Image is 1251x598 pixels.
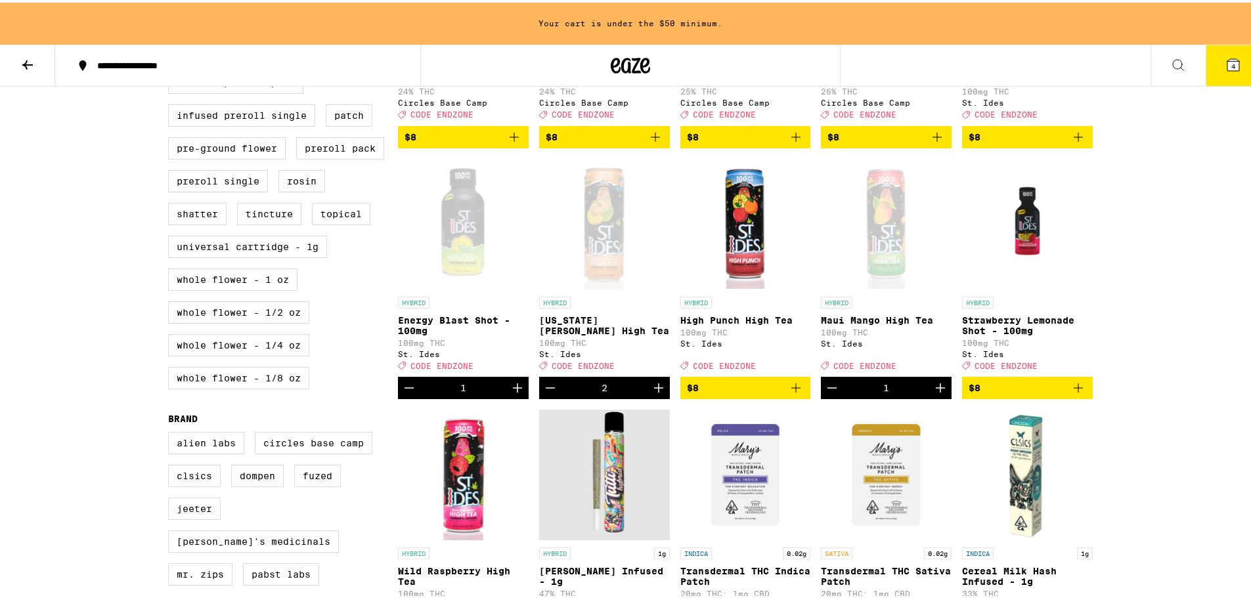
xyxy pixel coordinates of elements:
img: Mary's Medicinals - Transdermal THC Indica Patch [680,407,811,538]
span: $8 [827,129,839,140]
p: HYBRID [398,294,429,306]
p: 1g [654,545,670,557]
p: HYBRID [962,294,994,306]
span: CODE ENDZONE [833,108,896,117]
p: Wild Raspberry High Tea [398,563,529,584]
label: Whole Flower - 1/4 oz [168,331,309,354]
p: High Punch High Tea [680,312,811,323]
p: Strawberry Lemonade Shot - 100mg [962,312,1093,333]
p: [US_STATE][PERSON_NAME] High Tea [539,312,670,333]
button: Add to bag [962,123,1093,146]
button: Add to bag [821,123,952,146]
button: Add to bag [398,123,529,146]
p: INDICA [962,545,994,557]
label: Pre-ground Flower [168,135,286,157]
p: Maui Mango High Tea [821,312,952,323]
label: Universal Cartridge - 1g [168,233,327,255]
label: Tincture [237,200,301,223]
label: Alien Labs [168,429,244,452]
p: HYBRID [680,294,712,306]
label: Jeeter [168,495,221,517]
label: Patch [326,102,372,124]
label: Mr. Zips [168,561,232,583]
label: Pabst Labs [243,561,319,583]
button: Add to bag [680,374,811,396]
p: 1g [1077,545,1093,557]
p: 100mg THC [398,587,529,595]
label: [PERSON_NAME]'s Medicinals [168,528,339,550]
div: 1 [460,380,466,391]
p: 100mg THC [539,336,670,345]
button: Increment [929,374,952,396]
img: CLSICS - Cereal Milk Hash Infused - 1g [962,407,1093,538]
img: Mary's Medicinals - Transdermal THC Sativa Patch [821,407,952,538]
label: Fuzed [294,462,341,484]
label: Preroll Pack [296,135,384,157]
button: Add to bag [680,123,811,146]
div: St. Ides [398,347,529,356]
p: 20mg THC: 1mg CBD [680,587,811,595]
button: Decrement [539,374,561,396]
span: Hi. Need any help? [8,9,95,20]
div: Circles Base Camp [539,96,670,104]
label: Shatter [168,200,227,223]
p: 100mg THC [680,326,811,334]
p: Cereal Milk Hash Infused - 1g [962,563,1093,584]
span: CODE ENDZONE [410,359,473,368]
span: CODE ENDZONE [975,108,1038,117]
span: 4 [1231,60,1235,68]
span: $8 [969,380,980,391]
div: Circles Base Camp [398,96,529,104]
p: 100mg THC [962,336,1093,345]
span: CODE ENDZONE [975,359,1038,368]
div: 2 [602,380,607,391]
p: 20mg THC: 1mg CBD [821,587,952,595]
div: St. Ides [539,347,670,356]
p: [PERSON_NAME] Infused - 1g [539,563,670,584]
p: 0.02g [783,545,810,557]
div: St. Ides [962,96,1093,104]
label: Whole Flower - 1/8 oz [168,364,309,387]
label: Rosin [278,167,325,190]
p: SATIVA [821,545,852,557]
span: $8 [687,129,699,140]
p: 0.02g [924,545,952,557]
button: Decrement [821,374,843,396]
img: Tutti - Cali Haze Infused - 1g [539,407,670,538]
div: St. Ides [680,337,811,345]
img: St. Ides - Strawberry Lemonade Shot - 100mg [962,156,1093,288]
img: St. Ides - High Punch High Tea [680,156,811,288]
a: Open page for Energy Blast Shot - 100mg from St. Ides [398,156,529,374]
p: 100mg THC [821,326,952,334]
a: Open page for High Punch High Tea from St. Ides [680,156,811,374]
button: Increment [647,374,670,396]
div: 1 [883,380,889,391]
span: CODE ENDZONE [693,359,756,368]
legend: Brand [168,411,198,421]
label: Preroll Single [168,167,268,190]
a: Open page for Georgia Peach High Tea from St. Ides [539,156,670,374]
span: CODE ENDZONE [410,108,473,117]
p: 25% THC [680,85,811,93]
p: Transdermal THC Sativa Patch [821,563,952,584]
span: CODE ENDZONE [552,108,615,117]
p: 26% THC [821,85,952,93]
p: 100mg THC [962,85,1093,93]
label: Dompen [231,462,284,484]
p: HYBRID [539,545,571,557]
label: Topical [312,200,370,223]
p: 100mg THC [398,336,529,345]
div: St. Ides [962,347,1093,356]
img: St. Ides - Wild Raspberry High Tea [398,407,529,538]
label: CLSICS [168,462,221,484]
p: INDICA [680,545,712,557]
p: 24% THC [398,85,529,93]
p: 33% THC [962,587,1093,595]
label: Circles Base Camp [255,429,372,452]
div: Circles Base Camp [821,96,952,104]
span: $8 [546,129,558,140]
p: 47% THC [539,587,670,595]
p: 24% THC [539,85,670,93]
button: Decrement [398,374,420,396]
label: Whole Flower - 1 oz [168,266,297,288]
